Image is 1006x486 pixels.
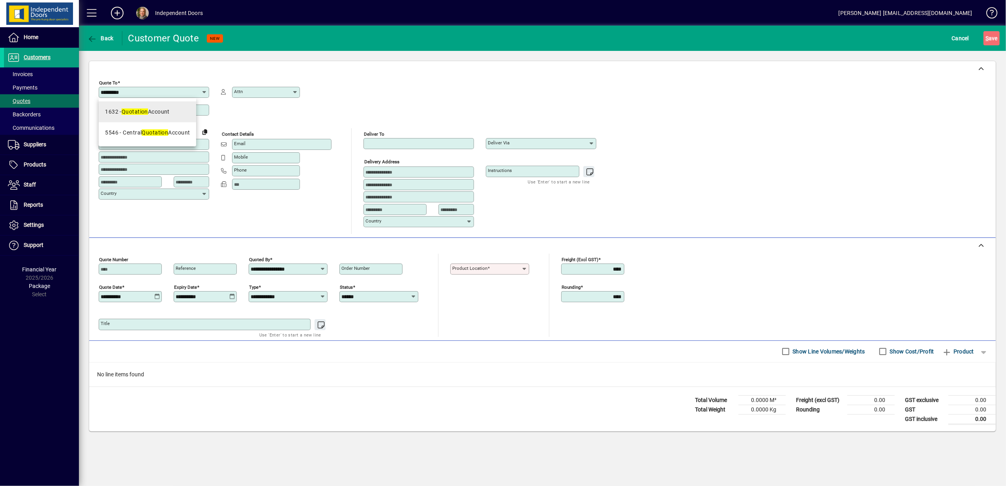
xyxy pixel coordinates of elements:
td: Rounding [792,405,847,414]
mat-label: Deliver To [364,131,384,137]
td: 0.00 [847,405,895,414]
td: 0.0000 M³ [738,395,786,405]
span: ave [985,32,998,45]
mat-label: Attn [234,89,243,94]
span: Back [87,35,114,41]
span: Customers [24,54,51,60]
div: Customer Quote [128,32,199,45]
td: 0.00 [948,405,996,414]
label: Show Line Volumes/Weights [791,348,865,355]
div: 5546 - Central Account [105,129,190,137]
mat-label: Expiry date [174,284,197,290]
mat-label: Status [340,284,353,290]
mat-label: Product location [452,265,487,271]
td: 0.00 [948,414,996,424]
mat-label: Quote date [99,284,122,290]
span: Product [942,345,974,358]
button: Product [938,344,978,359]
mat-label: Reference [176,265,196,271]
a: Backorders [4,108,79,121]
mat-label: Instructions [488,168,512,173]
span: NEW [210,36,220,41]
button: Cancel [950,31,971,45]
span: Communications [8,125,54,131]
mat-label: Country [101,191,116,196]
mat-hint: Use 'Enter' to start a new line [259,330,321,339]
span: Financial Year [22,266,57,273]
button: Profile [130,6,155,20]
button: Copy to Delivery address [199,125,211,138]
a: Home [4,28,79,47]
div: 1632 - Account [105,108,170,116]
div: Independent Doors [155,7,203,19]
mat-label: Title [101,321,110,326]
mat-label: Mobile [234,154,248,160]
a: Suppliers [4,135,79,155]
label: Show Cost/Profit [888,348,934,355]
button: Back [85,31,116,45]
mat-hint: Use 'Enter' to start a new line [528,177,590,186]
div: [PERSON_NAME] [EMAIL_ADDRESS][DOMAIN_NAME] [839,7,972,19]
a: Settings [4,215,79,235]
td: GST [901,405,948,414]
span: Backorders [8,111,41,118]
span: Staff [24,181,36,188]
a: Support [4,236,79,255]
span: Package [29,283,50,289]
mat-label: Quote To [99,80,118,86]
mat-label: Deliver via [488,140,510,146]
span: Suppliers [24,141,46,148]
a: Reports [4,195,79,215]
td: GST exclusive [901,395,948,405]
a: Communications [4,121,79,135]
mat-option: 5546 - Central Quotation Account [99,122,196,143]
a: Products [4,155,79,175]
span: Payments [8,84,37,91]
mat-label: Email [234,141,245,146]
td: Total Volume [691,395,738,405]
mat-label: Type [249,284,259,290]
span: Cancel [952,32,969,45]
span: Reports [24,202,43,208]
div: No line items found [89,363,996,387]
a: Invoices [4,67,79,81]
span: Home [24,34,38,40]
app-page-header-button: Back [79,31,122,45]
a: Knowledge Base [980,2,996,27]
span: Settings [24,222,44,228]
mat-label: Rounding [562,284,581,290]
mat-label: Country [365,218,381,224]
a: Staff [4,175,79,195]
button: Save [984,31,1000,45]
mat-label: Phone [234,167,247,173]
em: Quotation [142,129,168,136]
mat-label: Quoted by [249,256,270,262]
a: Quotes [4,94,79,108]
td: Freight (excl GST) [792,395,847,405]
span: Products [24,161,46,168]
mat-option: 1632 - Quotation Account [99,101,196,122]
td: 0.00 [948,395,996,405]
em: Quotation [122,108,148,115]
button: Add [105,6,130,20]
span: Support [24,242,43,248]
td: Total Weight [691,405,738,414]
mat-label: Quote number [99,256,128,262]
td: 0.0000 Kg [738,405,786,414]
mat-label: Freight (excl GST) [562,256,598,262]
span: Quotes [8,98,30,104]
td: GST inclusive [901,414,948,424]
span: Invoices [8,71,33,77]
a: Payments [4,81,79,94]
mat-label: Order number [341,265,370,271]
span: S [985,35,989,41]
td: 0.00 [847,395,895,405]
